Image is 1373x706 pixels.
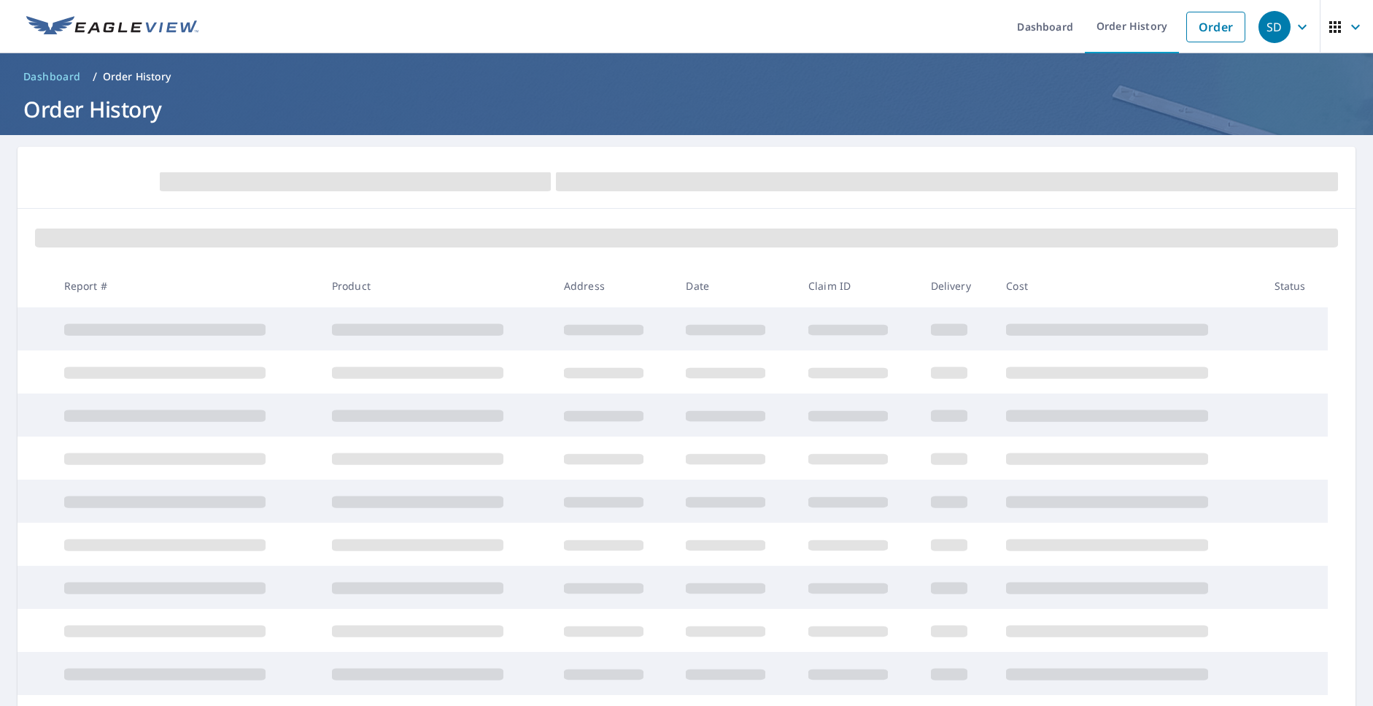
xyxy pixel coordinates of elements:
[53,264,320,307] th: Report #
[18,65,87,88] a: Dashboard
[797,264,919,307] th: Claim ID
[994,264,1262,307] th: Cost
[919,264,995,307] th: Delivery
[674,264,797,307] th: Date
[93,68,97,85] li: /
[26,16,198,38] img: EV Logo
[1263,264,1328,307] th: Status
[18,65,1355,88] nav: breadcrumb
[103,69,171,84] p: Order History
[23,69,81,84] span: Dashboard
[1186,12,1245,42] a: Order
[1258,11,1291,43] div: SD
[18,94,1355,124] h1: Order History
[552,264,675,307] th: Address
[320,264,552,307] th: Product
